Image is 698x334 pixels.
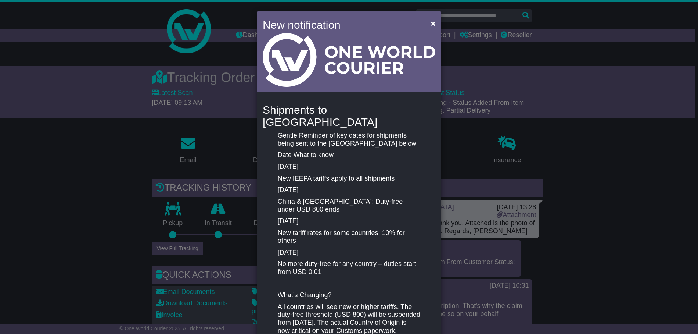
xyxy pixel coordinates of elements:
[427,16,439,31] button: Close
[278,291,420,299] p: What’s Changing?
[278,163,420,171] p: [DATE]
[431,19,435,28] span: ×
[278,186,420,194] p: [DATE]
[263,33,435,87] img: Light
[263,104,435,128] h4: Shipments to [GEOGRAPHIC_DATA]
[263,17,420,33] h4: New notification
[278,175,420,183] p: New IEEPA tariffs apply to all shipments
[278,132,420,148] p: Gentle Reminder of key dates for shipments being sent to the [GEOGRAPHIC_DATA] below
[278,217,420,225] p: [DATE]
[278,198,420,214] p: China & [GEOGRAPHIC_DATA]: Duty-free under USD 800 ends
[278,151,420,159] p: Date What to know
[278,229,420,245] p: New tariff rates for some countries; 10% for others
[278,249,420,257] p: [DATE]
[278,260,420,276] p: No more duty-free for any country – duties start from USD 0.01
